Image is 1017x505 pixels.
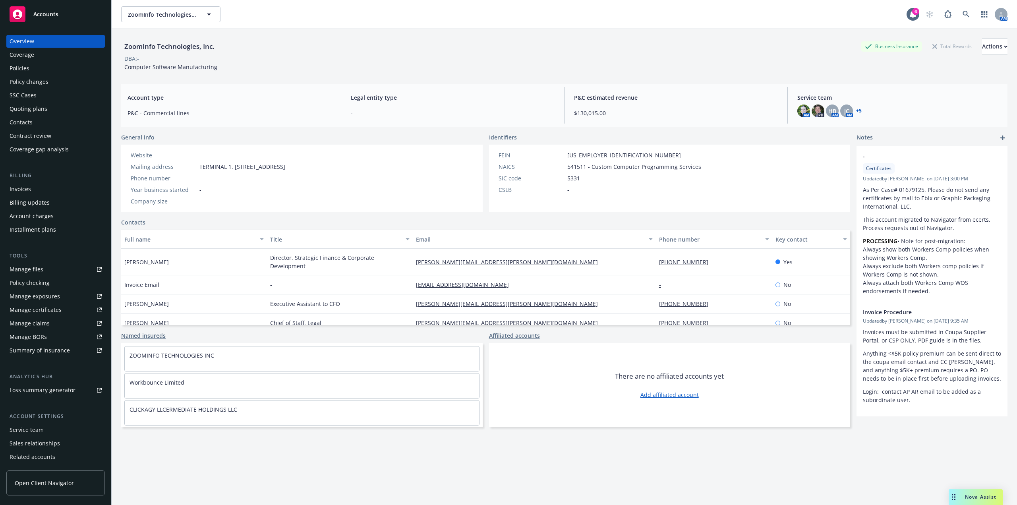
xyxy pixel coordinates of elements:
img: photo [812,104,824,117]
span: Director, Strategic Finance & Corporate Development [270,253,410,270]
a: [PHONE_NUMBER] [659,319,715,327]
span: Invoice Email [124,281,159,289]
a: Service team [6,424,105,436]
a: Manage files [6,263,105,276]
span: [PERSON_NAME] [124,258,169,266]
a: ZOOMINFO TECHNOLOGIES INC [130,352,214,359]
div: DBA: - [124,54,139,63]
div: Manage files [10,263,43,276]
span: JC [844,107,849,115]
div: Invoices [10,183,31,195]
p: This account migrated to Navigator from ecerts. Process requests out of Navigator. [863,215,1001,232]
div: FEIN [499,151,564,159]
a: Report a Bug [940,6,956,22]
span: No [783,300,791,308]
div: Service team [10,424,44,436]
div: Company size [131,197,196,205]
div: Billing updates [10,196,50,209]
strong: PROCESSING [863,237,897,245]
span: Notes [857,133,873,143]
a: Policy checking [6,277,105,289]
a: [PHONE_NUMBER] [659,300,715,308]
span: Executive Assistant to CFO [270,300,340,308]
button: Email [413,230,656,249]
div: Sales relationships [10,437,60,450]
li: Always attach both Workers Comp WOS endorsements if needed. [863,279,1001,295]
a: [PERSON_NAME][EMAIL_ADDRESS][PERSON_NAME][DOMAIN_NAME] [416,258,604,266]
span: - [199,197,201,205]
span: - [270,281,272,289]
a: Account charges [6,210,105,223]
a: Add affiliated account [640,391,699,399]
p: • Note for post-migration: [863,237,1001,245]
button: Title [267,230,413,249]
div: Title [270,235,401,244]
span: Nova Assist [965,493,996,500]
span: Identifiers [489,133,517,141]
a: [PERSON_NAME][EMAIL_ADDRESS][PERSON_NAME][DOMAIN_NAME] [416,300,604,308]
a: Summary of insurance [6,344,105,357]
div: Account settings [6,412,105,420]
a: Contract review [6,130,105,142]
div: NAICS [499,163,564,171]
li: Always exclude both Workers comp policies if Workers Comp is not shown. [863,262,1001,279]
a: SSC Cases [6,89,105,102]
div: Installment plans [10,223,56,236]
div: Manage BORs [10,331,47,343]
span: ZoomInfo Technologies, Inc. [128,10,197,19]
span: Accounts [33,11,58,17]
div: ZoomInfo Technologies, Inc. [121,41,218,52]
span: General info [121,133,155,141]
button: Nova Assist [949,489,1003,505]
a: Billing updates [6,196,105,209]
div: Tools [6,252,105,260]
div: Email [416,235,644,244]
div: Total Rewards [928,41,976,51]
img: photo [797,104,810,117]
a: Coverage [6,48,105,61]
p: As Per Case# 01679125, Please do not send any certificates by mail to Ebix or Graphic Packaging I... [863,186,1001,211]
div: Contacts [10,116,33,129]
a: Accounts [6,3,105,25]
div: CSLB [499,186,564,194]
span: - [199,174,201,182]
span: [PERSON_NAME] [124,300,169,308]
span: HB [828,107,836,115]
span: There are no affiliated accounts yet [615,371,724,381]
div: Drag to move [949,489,959,505]
a: Invoices [6,183,105,195]
button: ZoomInfo Technologies, Inc. [121,6,220,22]
button: Actions [982,39,1007,54]
span: No [783,319,791,327]
div: Phone number [131,174,196,182]
a: [PERSON_NAME][EMAIL_ADDRESS][PERSON_NAME][DOMAIN_NAME] [416,319,604,327]
span: Open Client Navigator [15,479,74,487]
a: Manage certificates [6,304,105,316]
a: Installment plans [6,223,105,236]
a: Policies [6,62,105,75]
span: No [783,281,791,289]
li: Always show both Workers Comp policies when showing Workers Comp. [863,245,1001,262]
span: - [199,186,201,194]
p: Anything <$5K policy premium can be sent direct to the coupa email contact and CC [PERSON_NAME], ... [863,349,1001,383]
a: add [998,133,1007,143]
a: Manage exposures [6,290,105,303]
div: Summary of insurance [10,344,70,357]
button: Key contact [772,230,850,249]
a: [EMAIL_ADDRESS][DOMAIN_NAME] [416,281,515,288]
div: Website [131,151,196,159]
span: - [351,109,555,117]
a: Related accounts [6,451,105,463]
span: Service team [797,93,1001,102]
span: $130,015.00 [574,109,778,117]
span: P&C - Commercial lines [128,109,331,117]
a: Coverage gap analysis [6,143,105,156]
a: CLICKAGY LLCERMEDIATE HOLDINGS LLC [130,406,237,413]
div: Contract review [10,130,51,142]
div: Related accounts [10,451,55,463]
div: Coverage gap analysis [10,143,69,156]
a: Start snowing [922,6,938,22]
span: Computer Software Manufacturing [124,63,217,71]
